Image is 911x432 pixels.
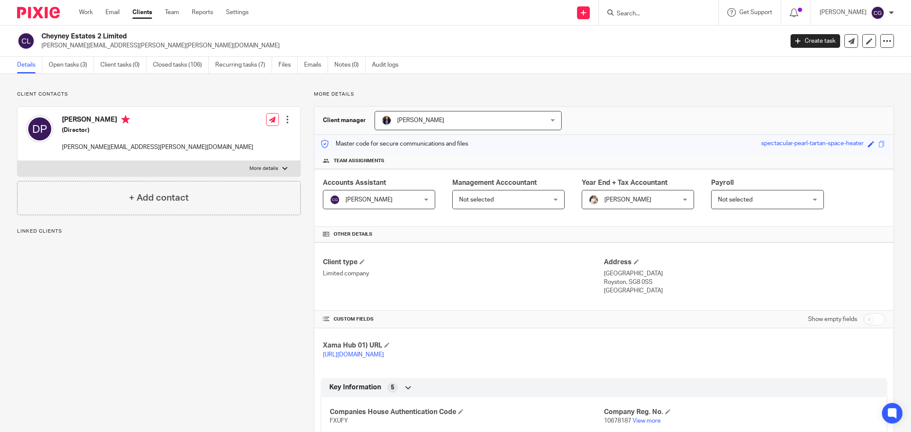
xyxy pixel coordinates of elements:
[616,10,693,18] input: Search
[17,228,301,235] p: Linked clients
[41,32,630,41] h2: Cheyney Estates 2 Limited
[17,91,301,98] p: Client contacts
[26,115,53,143] img: svg%3E
[334,158,384,164] span: Team assignments
[604,258,885,267] h4: Address
[62,126,253,134] h5: (Director)
[321,140,468,148] p: Master code for secure communications and files
[323,116,366,125] h3: Client manager
[820,8,867,17] p: [PERSON_NAME]
[334,231,372,238] span: Other details
[346,197,393,203] span: [PERSON_NAME]
[604,418,631,424] span: 10678187
[62,115,253,126] h4: [PERSON_NAME]
[17,57,42,73] a: Details
[330,195,340,205] img: svg%3E
[79,8,93,17] a: Work
[459,197,494,203] span: Not selected
[582,179,668,186] span: Year End + Tax Accountant
[192,8,213,17] a: Reports
[633,418,661,424] a: View more
[791,34,840,48] a: Create task
[323,269,604,278] p: Limited company
[165,8,179,17] a: Team
[121,115,130,124] i: Primary
[604,197,651,203] span: [PERSON_NAME]
[334,57,366,73] a: Notes (0)
[323,179,386,186] span: Accounts Assistant
[132,8,152,17] a: Clients
[604,408,878,417] h4: Company Reg. No.
[249,165,278,172] p: More details
[323,352,384,358] a: [URL][DOMAIN_NAME]
[761,139,864,149] div: spectacular-pearl-tartan-space-heater
[105,8,120,17] a: Email
[226,8,249,17] a: Settings
[153,57,209,73] a: Closed tasks (106)
[17,7,60,18] img: Pixie
[808,315,857,324] label: Show empty fields
[372,57,405,73] a: Audit logs
[215,57,272,73] a: Recurring tasks (7)
[397,117,444,123] span: [PERSON_NAME]
[604,278,885,286] p: Royston, SG8 0SS
[452,179,537,186] span: Management Acccountant
[323,341,604,350] h4: Xama Hub 01) URL
[49,57,94,73] a: Open tasks (3)
[871,6,885,20] img: svg%3E
[62,143,253,152] p: [PERSON_NAME][EMAIL_ADDRESS][PERSON_NAME][DOMAIN_NAME]
[718,197,753,203] span: Not selected
[323,258,604,267] h4: Client type
[711,179,734,186] span: Payroll
[17,32,35,50] img: svg%3E
[381,115,392,126] img: martin-hickman.jpg
[330,418,348,424] span: FXUFY
[100,57,146,73] a: Client tasks (0)
[323,316,604,323] h4: CUSTOM FIELDS
[391,383,394,392] span: 5
[739,9,772,15] span: Get Support
[304,57,328,73] a: Emails
[604,269,885,278] p: [GEOGRAPHIC_DATA]
[589,195,599,205] img: Kayleigh%20Henson.jpeg
[129,191,189,204] h4: + Add contact
[278,57,298,73] a: Files
[330,408,604,417] h4: Companies House Authentication Code
[41,41,778,50] p: [PERSON_NAME][EMAIL_ADDRESS][PERSON_NAME][PERSON_NAME][DOMAIN_NAME]
[604,286,885,295] p: [GEOGRAPHIC_DATA]
[329,383,381,392] span: Key Information
[314,91,894,98] p: More details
